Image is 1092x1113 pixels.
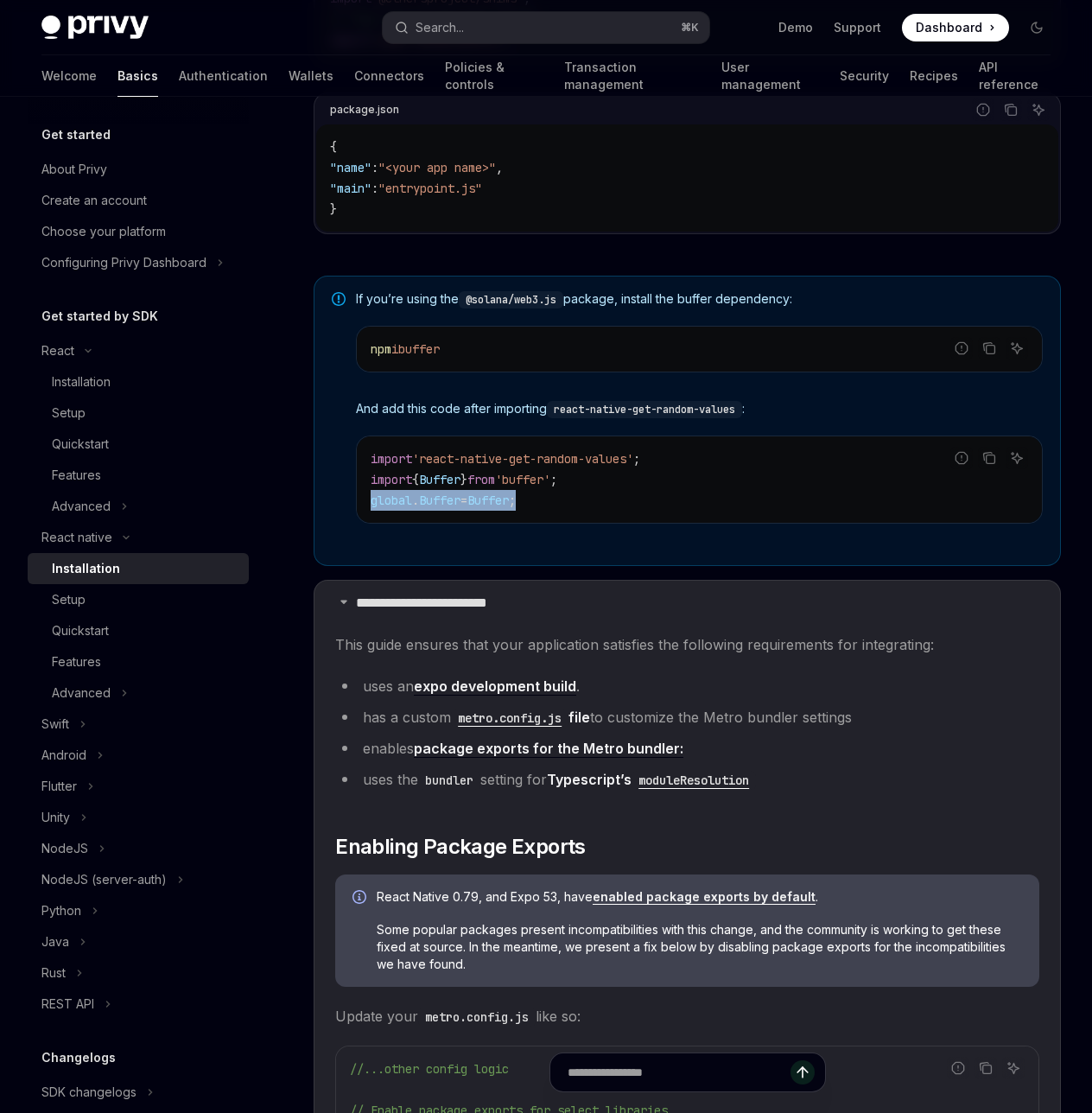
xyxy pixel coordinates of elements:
[41,124,111,145] h5: Get started
[41,252,206,273] div: Configuring Privy Dashboard
[28,366,249,397] a: Installation
[902,14,1009,41] a: Dashboard
[41,221,166,242] div: Choose your platform
[547,771,756,788] a: Typescript’smoduleResolution
[41,900,81,921] div: Python
[41,190,147,211] div: Create an account
[52,683,111,703] div: Advanced
[41,16,149,40] img: dark logo
[41,838,88,859] div: NodeJS
[52,372,111,392] div: Installation
[335,674,1039,698] li: uses an .
[495,472,550,487] span: 'buffer'
[371,493,412,508] span: global
[28,397,249,429] a: Setup
[52,652,101,672] div: Features
[28,154,249,185] a: About Privy
[414,677,576,696] a: expo development build
[356,400,1043,418] span: And add this code after importing :
[352,890,370,907] svg: Info
[335,633,1039,657] span: This guide ensures that your application satisfies the following requirements for integrating:
[460,493,467,508] span: =
[371,451,412,467] span: import
[28,926,249,957] button: Toggle Java section
[41,159,107,180] div: About Privy
[335,736,1039,760] li: enables
[416,17,464,38] div: Search...
[398,341,440,357] span: buffer
[28,895,249,926] button: Toggle Python section
[330,181,371,196] span: "main"
[371,181,378,196] span: :
[412,472,419,487] span: {
[41,527,112,548] div: React native
[632,771,756,790] code: moduleResolution
[28,709,249,740] button: Toggle Swift section
[28,584,249,615] a: Setup
[371,341,391,357] span: npm
[52,496,111,517] div: Advanced
[28,989,249,1020] button: Toggle REST API section
[978,337,1000,359] button: Copy the contents from the code block
[330,201,337,217] span: }
[335,1004,1039,1028] span: Update your like so:
[28,247,249,278] button: Toggle Configuring Privy Dashboard section
[377,888,1022,906] span: React Native 0.79, and Expo 53, have .
[41,994,94,1014] div: REST API
[28,771,249,802] button: Toggle Flutter section
[910,55,958,97] a: Recipes
[41,963,66,983] div: Rust
[28,615,249,646] a: Quickstart
[28,491,249,522] button: Toggle Advanced section
[383,12,710,43] button: Open search
[418,771,480,790] code: bundler
[950,447,973,469] button: Report incorrect code
[41,869,167,890] div: NodeJS (server-auth)
[41,55,97,97] a: Welcome
[550,472,557,487] span: ;
[52,620,109,641] div: Quickstart
[840,55,889,97] a: Security
[41,932,69,952] div: Java
[335,833,586,861] span: Enabling Package Exports
[41,1082,136,1103] div: SDK changelogs
[28,802,249,833] button: Toggle Unity section
[451,709,590,726] a: metro.config.jsfile
[28,740,249,771] button: Toggle Android section
[41,714,69,735] div: Swift
[28,522,249,553] button: Toggle React native section
[459,291,563,308] code: @solana/web3.js
[972,99,994,121] button: Report incorrect code
[378,160,496,175] span: "<your app name>"
[179,55,268,97] a: Authentication
[547,401,742,418] code: react-native-get-random-values
[564,55,701,97] a: Transaction management
[28,429,249,460] a: Quickstart
[412,493,419,508] span: .
[28,185,249,216] a: Create an account
[445,55,543,97] a: Policies & controls
[721,55,818,97] a: User management
[335,767,1039,792] li: uses the setting for
[52,558,120,579] div: Installation
[568,1053,790,1091] input: Ask a question...
[52,589,86,610] div: Setup
[28,216,249,247] a: Choose your platform
[28,677,249,709] button: Toggle Advanced section
[950,337,973,359] button: Report incorrect code
[28,553,249,584] a: Installation
[1023,14,1051,41] button: Toggle dark mode
[1006,447,1028,469] button: Ask AI
[371,472,412,487] span: import
[52,434,109,455] div: Quickstart
[834,19,881,36] a: Support
[681,21,699,35] span: ⌘ K
[28,957,249,989] button: Toggle Rust section
[28,864,249,895] button: Toggle NodeJS (server-auth) section
[41,340,74,361] div: React
[41,807,70,828] div: Unity
[371,160,378,175] span: :
[41,306,158,327] h5: Get started by SDK
[28,833,249,864] button: Toggle NodeJS section
[778,19,813,36] a: Demo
